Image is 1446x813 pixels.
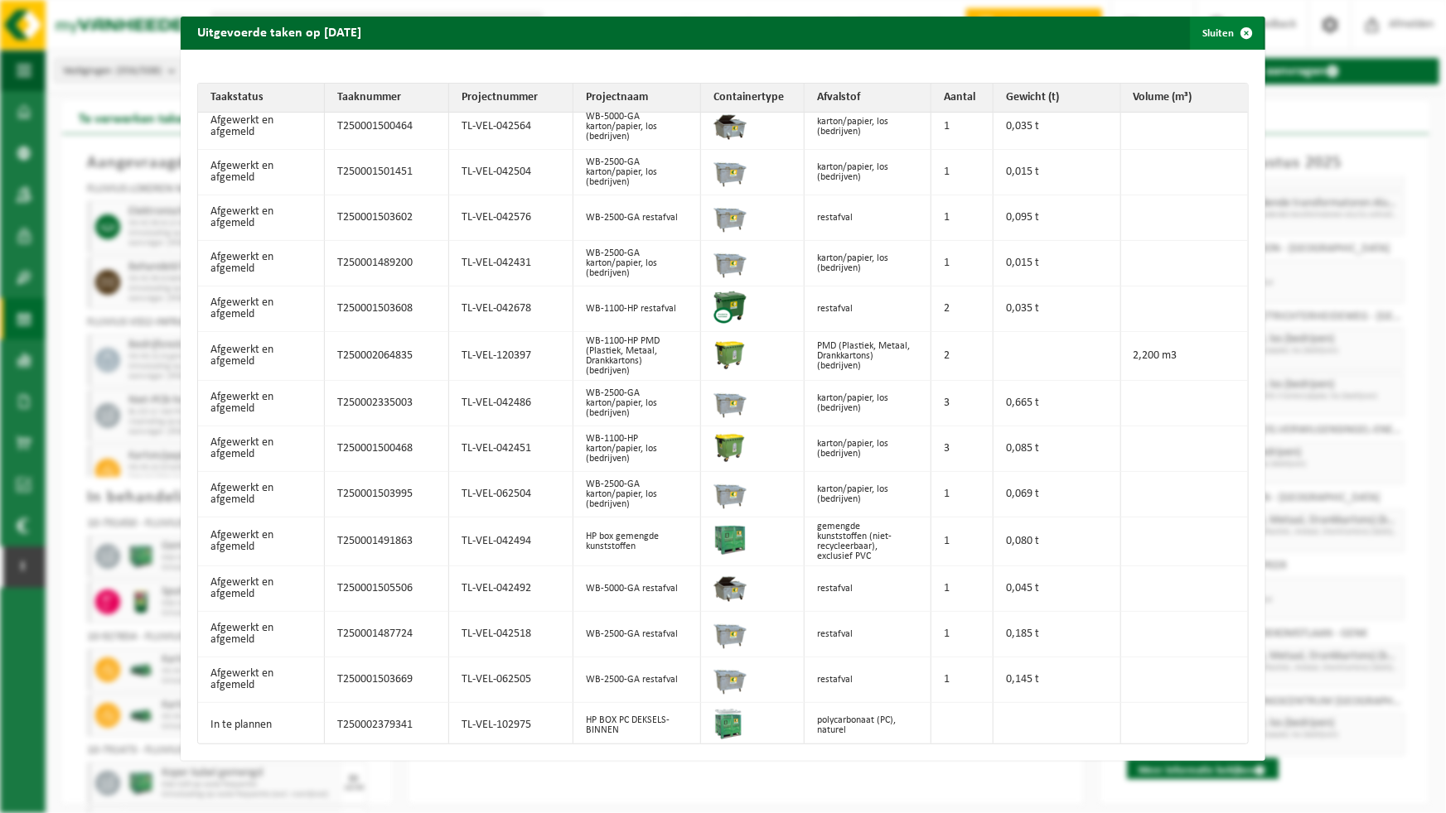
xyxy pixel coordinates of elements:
td: 1 [931,150,994,195]
td: TL-VEL-042431 [449,241,573,286]
td: 1 [931,517,994,566]
td: T250002064835 [325,332,449,381]
td: 2,200 m3 [1121,332,1248,381]
td: T250001491863 [325,517,449,566]
td: TL-VEL-042486 [449,381,573,426]
td: In te plannen [198,703,325,748]
td: T250001503608 [325,286,449,332]
td: WB-1100-HP karton/papier, los (bedrijven) [573,426,700,472]
td: Afgewerkt en afgemeld [198,381,325,426]
th: Afvalstof [805,84,931,113]
img: WB-5000-GAL-GY-01 [713,570,747,604]
th: Gewicht (t) [994,84,1120,113]
td: TL-VEL-102975 [449,703,573,748]
img: WB-1100-CU [713,291,747,324]
td: TL-VEL-042494 [449,517,573,566]
td: T250001503669 [325,657,449,703]
td: TL-VEL-062504 [449,472,573,517]
td: restafval [805,612,931,657]
td: Afgewerkt en afgemeld [198,195,325,241]
td: TL-VEL-042678 [449,286,573,332]
td: 1 [931,472,994,517]
td: 3 [931,426,994,472]
td: 0,145 t [994,657,1120,703]
td: WB-1100-HP restafval [573,286,700,332]
td: T250001500468 [325,426,449,472]
td: TL-VEL-042492 [449,566,573,612]
td: WB-1100-HP PMD (Plastiek, Metaal, Drankkartons) (bedrijven) [573,332,700,381]
img: WB-2500-GAL-GY-01 [713,385,747,418]
td: restafval [805,566,931,612]
img: WB-1100-HPE-GN-50 [713,431,747,464]
td: 0,185 t [994,612,1120,657]
button: Sluiten [1190,17,1264,50]
td: WB-5000-GA restafval [573,566,700,612]
td: 2 [931,332,994,381]
td: 1 [931,657,994,703]
img: WB-2500-GAL-GY-01 [713,154,747,187]
td: WB-2500-GA karton/papier, los (bedrijven) [573,241,700,286]
img: PB-HB-1400-HPE-GN-11 [713,707,743,739]
td: 0,069 t [994,472,1120,517]
td: restafval [805,286,931,332]
td: 2 [931,286,994,332]
img: WB-1100-HPE-GN-50 [713,338,747,371]
th: Aantal [931,84,994,113]
td: Afgewerkt en afgemeld [198,286,325,332]
td: 3 [931,381,994,426]
td: TL-VEL-120397 [449,332,573,381]
td: karton/papier, los (bedrijven) [805,381,931,426]
td: TL-VEL-042576 [449,195,573,241]
td: Afgewerkt en afgemeld [198,472,325,517]
td: 0,080 t [994,517,1120,566]
td: T250002379341 [325,703,449,748]
td: restafval [805,195,931,241]
td: karton/papier, los (bedrijven) [805,150,931,195]
img: WB-2500-GAL-GY-01 [713,661,747,695]
td: polycarbonaat (PC), naturel [805,703,931,748]
td: 0,015 t [994,241,1120,286]
td: karton/papier, los (bedrijven) [805,426,931,472]
td: Afgewerkt en afgemeld [198,332,325,381]
td: 1 [931,566,994,612]
td: WB-2500-GA restafval [573,657,700,703]
td: karton/papier, los (bedrijven) [805,241,931,286]
th: Containertype [701,84,805,113]
th: Projectnaam [573,84,700,113]
td: T250001503602 [325,195,449,241]
th: Taakstatus [198,84,325,113]
td: T250001487724 [325,612,449,657]
td: TL-VEL-062505 [449,657,573,703]
td: 1 [931,195,994,241]
td: Afgewerkt en afgemeld [198,104,325,150]
img: WB-5000-GAL-GY-01 [713,108,747,142]
td: T250001501451 [325,150,449,195]
td: WB-2500-GA karton/papier, los (bedrijven) [573,472,700,517]
td: PMD (Plastiek, Metaal, Drankkartons) (bedrijven) [805,332,931,381]
td: restafval [805,657,931,703]
img: WB-2500-GAL-GY-01 [713,200,747,233]
img: WB-2500-GAL-GY-01 [713,245,747,278]
td: 1 [931,241,994,286]
td: 0,045 t [994,566,1120,612]
td: TL-VEL-042518 [449,612,573,657]
td: Afgewerkt en afgemeld [198,426,325,472]
td: WB-2500-GA karton/papier, los (bedrijven) [573,150,700,195]
td: Afgewerkt en afgemeld [198,150,325,195]
td: TL-VEL-042504 [449,150,573,195]
h2: Uitgevoerde taken op [DATE] [181,17,378,48]
td: 0,035 t [994,104,1120,150]
td: 1 [931,612,994,657]
td: HP BOX PC DEKSELS-BINNEN [573,703,700,748]
td: T250001505506 [325,566,449,612]
td: T250001500464 [325,104,449,150]
td: 0,095 t [994,195,1120,241]
th: Taaknummer [325,84,449,113]
td: 0,665 t [994,381,1120,426]
th: Volume (m³) [1121,84,1248,113]
td: Afgewerkt en afgemeld [198,612,325,657]
td: Afgewerkt en afgemeld [198,657,325,703]
td: 0,085 t [994,426,1120,472]
td: karton/papier, los (bedrijven) [805,472,931,517]
img: PB-HB-1400-HPE-GN-01 [713,523,747,556]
